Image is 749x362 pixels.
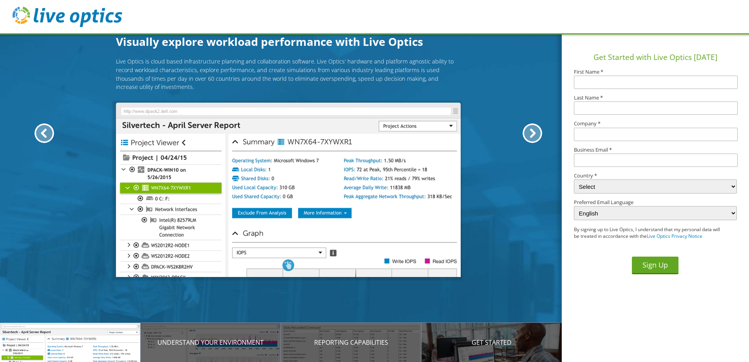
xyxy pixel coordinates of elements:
p: Understand your environment [141,338,281,347]
img: live_optics_svg.svg [13,7,122,27]
p: By signing up to Live Optics, I understand that my personal data will be treated in accordance wi... [574,226,720,240]
a: Live Optics Privacy Notice [647,233,702,239]
p: Live Optics is cloud based infrastructure planning and collaboration software. Live Optics' hardw... [116,57,461,91]
label: Last Name * [574,95,737,100]
button: Sign Up [632,257,678,274]
p: Get Started [422,338,562,347]
p: Reporting Capabilities [281,338,422,347]
h1: Visually explore workload performance with Live Optics [116,33,461,50]
label: Company * [574,121,737,126]
label: Country * [574,173,737,178]
img: Introducing Live Optics [116,103,461,277]
h1: Get Started with Live Optics [DATE] [565,52,746,63]
label: Preferred Email Language [574,200,737,205]
label: First Name * [574,69,737,74]
label: Business Email * [574,147,737,152]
